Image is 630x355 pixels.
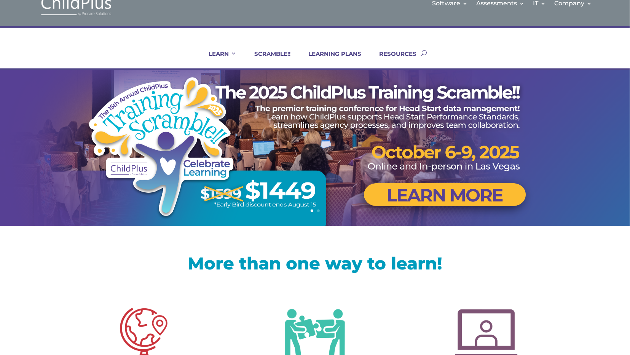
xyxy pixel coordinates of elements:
h1: More than one way to learn! [72,255,559,276]
a: 2 [317,209,320,212]
a: 1 [311,209,313,212]
a: LEARNING PLANS [299,50,361,68]
a: RESOURCES [370,50,416,68]
a: LEARN [199,50,236,68]
a: SCRAMBLE!! [245,50,290,68]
